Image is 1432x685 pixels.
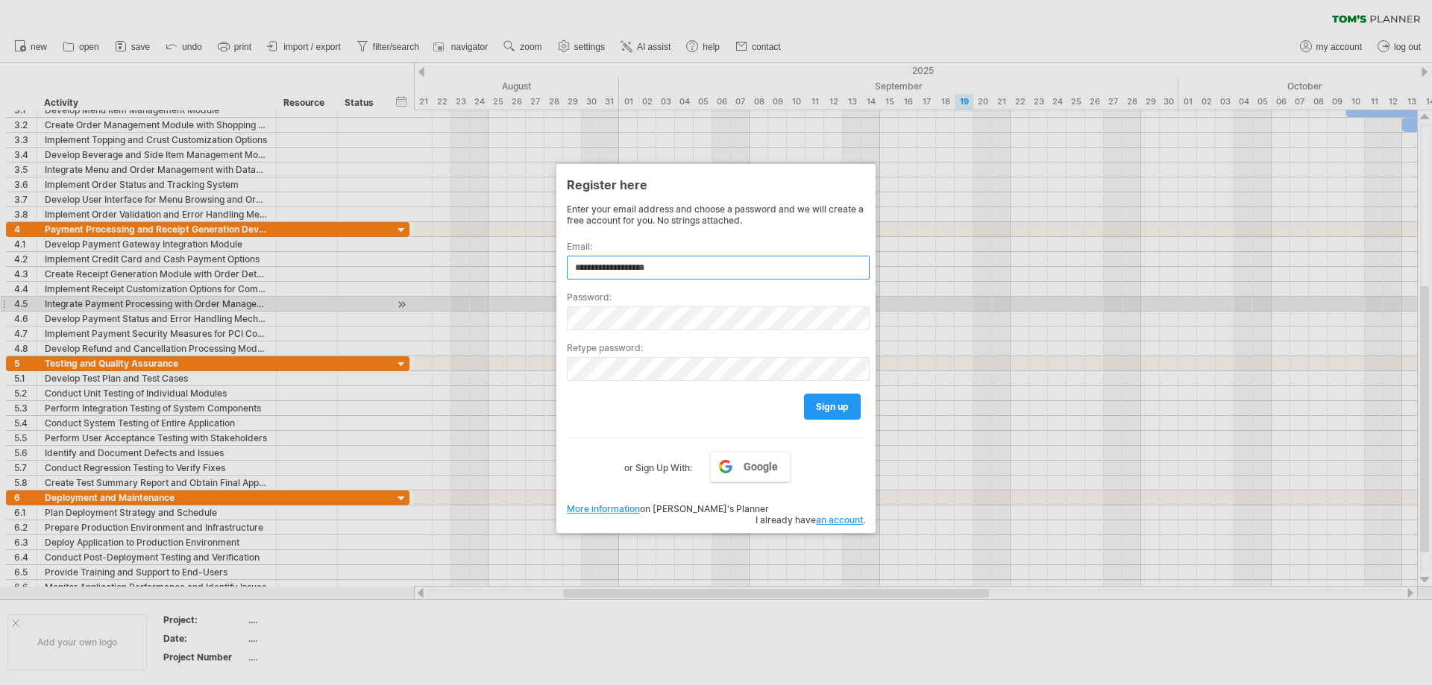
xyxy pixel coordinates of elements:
[567,503,640,514] a: More information
[744,461,778,473] span: Google
[624,451,692,476] label: or Sign Up With:
[816,514,863,525] a: an account
[567,203,865,226] div: Enter your email address and choose a password and we will create a free account for you. No stri...
[756,514,865,525] span: I already have .
[710,451,791,482] a: Google
[804,394,861,420] a: sign up
[567,241,865,252] label: Email:
[816,401,849,412] span: sign up
[567,342,865,353] label: Retype password:
[567,503,769,514] span: on [PERSON_NAME]'s Planner
[567,291,865,303] label: Password:
[567,171,865,198] div: Register here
